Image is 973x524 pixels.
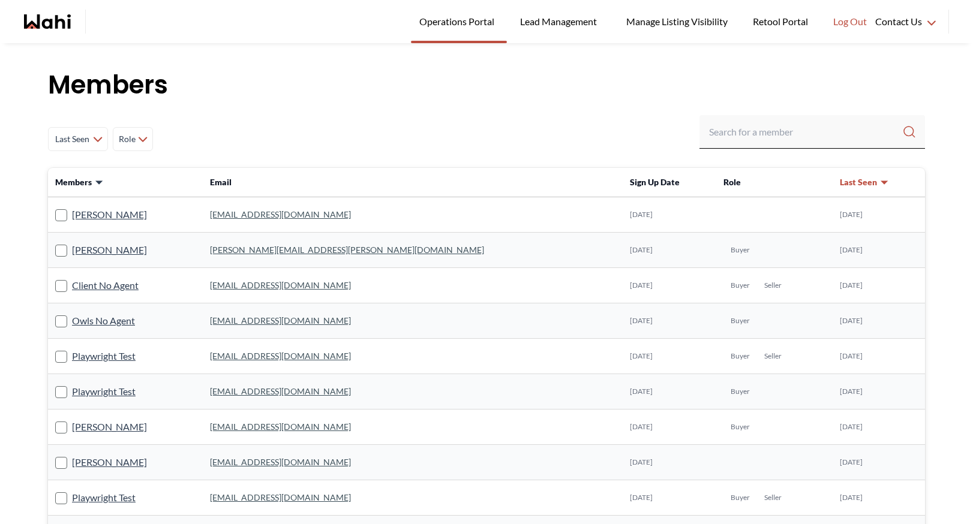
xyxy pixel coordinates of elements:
[840,176,877,188] span: Last Seen
[72,348,136,364] a: Playwright Test
[723,177,741,187] span: Role
[833,374,925,409] td: [DATE]
[72,242,147,258] a: [PERSON_NAME]
[623,339,716,374] td: [DATE]
[623,480,716,516] td: [DATE]
[48,67,925,103] h1: Members
[833,339,925,374] td: [DATE]
[210,280,351,290] a: [EMAIL_ADDRESS][DOMAIN_NAME]
[623,303,716,339] td: [DATE]
[55,176,92,188] span: Members
[210,245,484,255] a: [PERSON_NAME][EMAIL_ADDRESS][PERSON_NAME][DOMAIN_NAME]
[72,278,139,293] a: Client No Agent
[210,421,351,432] a: [EMAIL_ADDRESS][DOMAIN_NAME]
[72,313,135,329] a: Owls No Agent
[764,281,782,290] span: Seller
[833,268,925,303] td: [DATE]
[72,384,136,399] a: Playwright Test
[520,14,601,29] span: Lead Management
[833,233,925,268] td: [DATE]
[623,14,731,29] span: Manage Listing Visibility
[731,493,750,502] span: Buyer
[210,177,232,187] span: Email
[731,422,750,432] span: Buyer
[731,351,750,361] span: Buyer
[24,14,71,29] a: Wahi homepage
[210,457,351,467] a: [EMAIL_ADDRESS][DOMAIN_NAME]
[53,128,91,150] span: Last Seen
[833,197,925,233] td: [DATE]
[210,209,351,219] a: [EMAIL_ADDRESS][DOMAIN_NAME]
[731,281,750,290] span: Buyer
[118,128,136,150] span: Role
[833,303,925,339] td: [DATE]
[630,177,680,187] span: Sign Up Date
[764,493,782,502] span: Seller
[210,386,351,396] a: [EMAIL_ADDRESS][DOMAIN_NAME]
[623,445,716,480] td: [DATE]
[833,14,867,29] span: Log Out
[72,207,147,222] a: [PERSON_NAME]
[210,351,351,361] a: [EMAIL_ADDRESS][DOMAIN_NAME]
[833,409,925,445] td: [DATE]
[840,176,889,188] button: Last Seen
[731,387,750,396] span: Buyer
[833,480,925,516] td: [DATE]
[623,374,716,409] td: [DATE]
[731,316,750,326] span: Buyer
[764,351,782,361] span: Seller
[55,176,104,188] button: Members
[72,490,136,505] a: Playwright Test
[623,233,716,268] td: [DATE]
[731,245,750,255] span: Buyer
[709,121,902,143] input: Search input
[72,419,147,435] a: [PERSON_NAME]
[623,268,716,303] td: [DATE]
[210,315,351,326] a: [EMAIL_ADDRESS][DOMAIN_NAME]
[72,454,147,470] a: [PERSON_NAME]
[623,409,716,445] td: [DATE]
[419,14,498,29] span: Operations Portal
[623,197,716,233] td: [DATE]
[833,445,925,480] td: [DATE]
[753,14,812,29] span: Retool Portal
[210,492,351,502] a: [EMAIL_ADDRESS][DOMAIN_NAME]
